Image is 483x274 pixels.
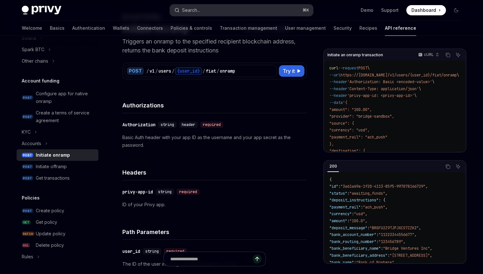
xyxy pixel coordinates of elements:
a: Transaction management [220,20,277,36]
span: "Bridge Ventures Inc" [383,246,430,251]
a: API reference [385,20,416,36]
span: , [430,246,432,251]
span: , [365,211,367,216]
button: cURL [415,50,442,60]
p: cURL [424,52,434,57]
span: "amount": "100.00", [329,107,372,112]
span: \ [414,93,417,98]
span: "deposit_instructions" [329,198,379,203]
a: Security [333,20,352,36]
span: '{ [343,100,347,105]
span: "deposit_message" [329,225,367,231]
span: "[STREET_ADDRESS]" [390,253,430,258]
a: Policies & controls [171,20,212,36]
a: Support [381,7,399,13]
span: : [381,246,383,251]
span: : [347,191,349,196]
img: dark logo [22,6,61,15]
p: Triggers an onramp to the specified recipient blockchain address, returns the bank deposit instru... [122,37,307,55]
span: "payment_rail": "ach_push" [329,135,387,140]
span: "id" [329,184,338,189]
div: Other chains [22,57,48,65]
span: : [387,253,390,258]
span: , [403,239,405,244]
div: / [203,68,205,74]
span: PATCH [22,231,34,236]
div: onramp [220,68,235,74]
div: Search... [182,6,200,14]
span: "bank_beneficiary_name" [329,246,381,251]
span: \ [367,66,370,71]
span: "destination": { [329,148,365,153]
a: Wallets [113,20,129,36]
span: "usd" [354,211,365,216]
span: ⌘ K [303,8,309,13]
div: Get transactions [36,174,70,182]
span: POST [22,176,33,181]
span: DEL [22,243,30,248]
h5: Policies [22,194,40,202]
a: Connectors [137,20,163,36]
div: required [177,189,200,195]
span: : [376,239,379,244]
span: : [338,184,341,189]
span: "currency" [329,211,352,216]
span: : [367,225,370,231]
div: KYC [22,128,31,136]
a: PATCHUpdate policy [17,228,98,239]
span: , [365,218,367,223]
span: "ach_push" [363,205,385,210]
button: Open search [170,4,313,16]
span: "11223344556677" [379,232,414,237]
button: Toggle Spark BTC section [17,44,98,55]
a: POSTGet transactions [17,172,98,184]
div: Initiate offramp [36,163,67,170]
span: POST [22,153,33,158]
span: GET [22,220,31,225]
span: , [425,184,428,189]
span: curl [329,66,338,71]
button: Try it [279,65,304,77]
a: DELDelete policy [17,239,98,251]
div: users [158,68,171,74]
span: POST [22,208,33,213]
h4: Authorizations [122,101,307,110]
p: ID of your Privy app. [122,201,307,208]
span: "payment_rail" [329,205,361,210]
span: { [329,177,332,182]
a: POSTInitiate offramp [17,161,98,172]
h5: Account funding [22,77,59,85]
div: / [155,68,158,74]
span: "bank_account_number" [329,232,376,237]
span: POST [22,164,33,169]
span: POST [22,95,33,100]
span: --url [329,73,341,78]
span: "status" [329,191,347,196]
div: Create a terms of service agreement [36,109,95,124]
span: : [376,232,379,237]
a: POSTInitiate onramp [17,149,98,161]
div: required [164,248,187,254]
a: GETGet policy [17,216,98,228]
span: , [385,191,387,196]
button: Toggle Accounts section [17,138,98,149]
span: "100.0" [349,218,365,223]
div: 200 [327,162,339,170]
span: "BRGFU2Z9TJPJXCS7ZZK2" [370,225,419,231]
span: \ [457,73,459,78]
span: , [385,205,387,210]
span: , [430,253,432,258]
span: Dashboard [411,7,436,13]
div: Rules [22,253,33,261]
div: / [217,68,219,74]
span: : [354,260,356,265]
a: POSTConfigure app for native onramp [17,88,98,107]
span: "awaiting_funds" [349,191,385,196]
button: Copy the contents from the code block [444,162,452,171]
button: Send message [253,254,262,263]
span: "provider": "bridge-sandbox", [329,114,394,119]
button: Ask AI [454,162,462,171]
div: fiat [206,68,216,74]
a: User management [285,20,326,36]
div: required [200,121,223,128]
